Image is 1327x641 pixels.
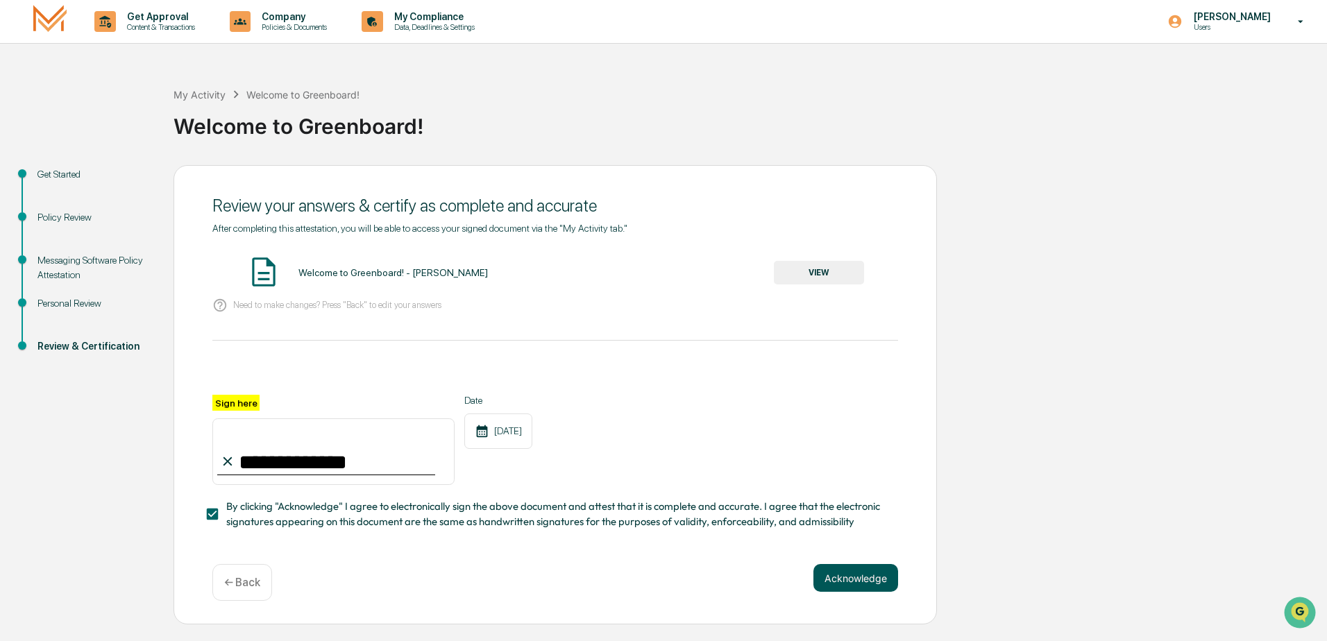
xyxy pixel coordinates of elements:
a: Powered byPylon [98,234,168,246]
a: 🖐️Preclearance [8,169,95,194]
p: My Compliance [383,11,482,22]
iframe: Open customer support [1283,595,1320,633]
p: Need to make changes? Press "Back" to edit your answers [233,300,441,310]
p: Content & Transactions [116,22,202,32]
p: Policies & Documents [251,22,334,32]
span: Pylon [138,235,168,246]
a: 🗄️Attestations [95,169,178,194]
div: My Activity [174,89,226,101]
img: logo [33,5,67,37]
div: Get Started [37,167,151,182]
button: Acknowledge [813,564,898,592]
button: Start new chat [236,110,253,127]
span: Preclearance [28,175,90,189]
a: 🔎Data Lookup [8,196,93,221]
div: Policy Review [37,210,151,225]
button: VIEW [774,261,864,284]
div: Welcome to Greenboard! - [PERSON_NAME] [298,267,488,278]
div: We're available if you need us! [47,120,176,131]
label: Sign here [212,395,260,411]
span: After completing this attestation, you will be able to access your signed document via the "My Ac... [212,223,627,234]
div: Start new chat [47,106,228,120]
label: Date [464,395,532,406]
p: ← Back [224,576,260,589]
span: By clicking "Acknowledge" I agree to electronically sign the above document and attest that it is... [226,499,887,530]
div: 🔎 [14,203,25,214]
div: [DATE] [464,413,532,449]
p: Users [1183,22,1278,32]
img: 1746055101610-c473b297-6a78-478c-a979-82029cc54cd1 [14,106,39,131]
div: Messaging Software Policy Attestation [37,253,151,282]
div: Welcome to Greenboard! [174,103,1320,139]
div: Personal Review [37,296,151,311]
p: How can we help? [14,29,253,51]
p: Company [251,11,334,22]
span: Attestations [115,175,172,189]
span: Data Lookup [28,201,87,215]
div: 🗄️ [101,176,112,187]
div: Review your answers & certify as complete and accurate [212,196,898,216]
div: Review & Certification [37,339,151,354]
img: Document Icon [246,255,281,289]
p: [PERSON_NAME] [1183,11,1278,22]
p: Get Approval [116,11,202,22]
div: Welcome to Greenboard! [246,89,360,101]
p: Data, Deadlines & Settings [383,22,482,32]
div: 🖐️ [14,176,25,187]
